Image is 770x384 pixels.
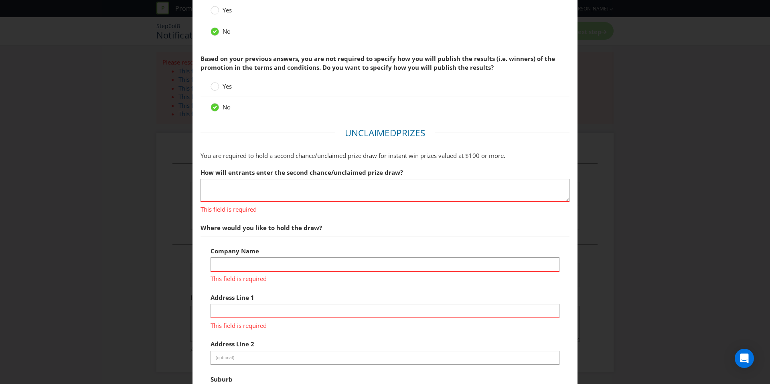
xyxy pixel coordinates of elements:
span: Company Name [211,247,259,255]
span: Unclaimed [345,127,396,139]
span: s [420,127,425,139]
span: This field is required [211,318,559,330]
span: Suburb [211,375,233,383]
span: Yes [223,82,232,90]
span: This field is required [211,272,559,283]
span: How will entrants enter the second chance/unclaimed prize draw? [201,168,403,176]
span: Yes [223,6,232,14]
span: Based on your previous answers, you are not required to specify how you will publish the results ... [201,55,555,71]
span: Prize [396,127,420,139]
span: No [223,27,231,35]
div: Open Intercom Messenger [735,349,754,368]
span: This field is required [201,202,569,214]
span: Address Line 1 [211,293,254,301]
span: Address Line 2 [211,340,254,348]
span: Where would you like to hold the draw? [201,224,322,232]
span: No [223,103,231,111]
p: You are required to hold a second chance/unclaimed prize draw for instant win prizes valued at $1... [201,152,569,160]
